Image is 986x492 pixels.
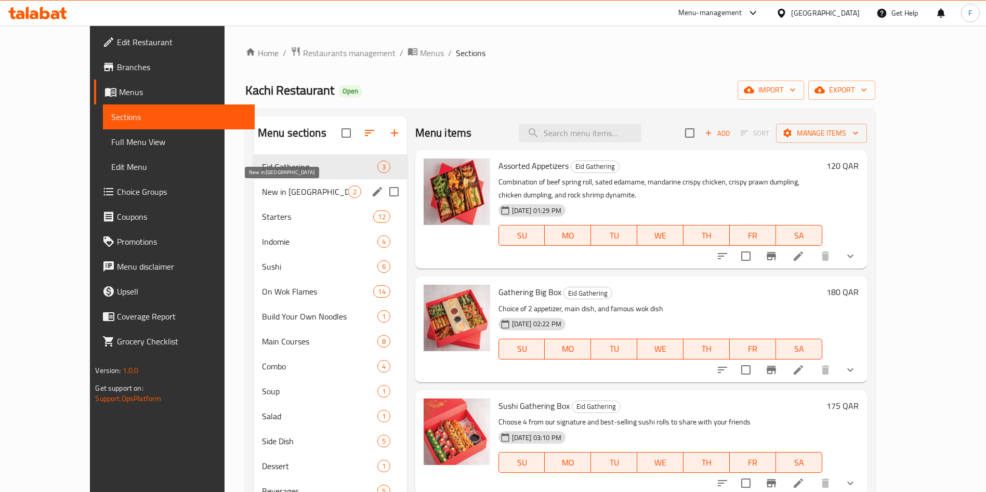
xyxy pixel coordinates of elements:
button: MO [545,339,591,360]
span: Menu disclaimer [117,260,246,273]
span: FR [734,341,772,356]
span: Eid Gathering [564,287,612,299]
div: Indomie [262,235,377,248]
h2: Menu sections [258,125,326,141]
div: items [377,235,390,248]
span: Select section [679,122,701,144]
span: Full Menu View [111,136,246,148]
span: 1 [378,387,390,396]
div: On Wok Flames14 [254,279,407,304]
button: FR [730,339,776,360]
span: Sections [111,111,246,123]
span: Sort sections [357,121,382,145]
a: Edit menu item [792,477,805,489]
span: Sections [456,47,485,59]
span: Sushi [262,260,377,273]
div: items [377,360,390,373]
li: / [400,47,403,59]
button: Add [701,125,734,141]
button: TU [591,452,637,473]
div: Build Your Own Noodles1 [254,304,407,329]
div: Side Dish5 [254,429,407,454]
span: 1 [378,411,390,421]
span: Dessert [262,460,377,472]
div: Dessert1 [254,454,407,478]
div: Eid Gathering [572,401,621,413]
li: / [448,47,452,59]
span: Menus [420,47,444,59]
button: FR [730,225,776,246]
span: WE [641,455,679,470]
span: MO [549,341,587,356]
span: import [746,84,796,97]
p: Combination of beef spring roll, sated edamame, mandarine crispy chicken, crispy prawn dumpling, ... [498,176,822,202]
span: Grocery Checklist [117,335,246,348]
div: Indomie4 [254,229,407,254]
button: delete [813,244,838,269]
span: Version: [95,364,121,377]
button: WE [637,339,683,360]
span: SU [503,455,541,470]
button: SA [776,339,822,360]
svg: Show Choices [844,477,857,489]
span: 1 [378,312,390,322]
span: 1 [378,461,390,471]
a: Promotions [94,229,255,254]
span: 4 [378,237,390,247]
div: Starters [262,210,374,223]
a: Branches [94,55,255,79]
div: items [377,335,390,348]
button: Branch-specific-item [759,357,784,382]
span: 14 [374,287,389,297]
div: On Wok Flames [262,285,374,298]
span: export [817,84,867,97]
span: WE [641,228,679,243]
span: Combo [262,360,377,373]
span: SU [503,341,541,356]
span: 5 [378,436,390,446]
div: Salad [262,410,377,422]
span: 2 [349,187,361,197]
a: Coupons [94,204,255,229]
span: 4 [378,362,390,371]
div: items [377,410,390,422]
span: Coverage Report [117,310,246,323]
span: SU [503,228,541,243]
span: Build Your Own Noodles [262,310,377,323]
button: SU [498,339,545,360]
div: Combo4 [254,354,407,379]
span: Menus [119,86,246,98]
span: Select section first [734,125,776,141]
button: TU [591,225,637,246]
a: Home [245,47,279,59]
svg: Show Choices [844,250,857,262]
span: Eid Gathering [571,161,619,172]
span: FR [734,228,772,243]
div: [GEOGRAPHIC_DATA] [791,7,860,19]
p: Choose 4 from our signature and best-selling sushi rolls to share with your friends [498,416,822,429]
div: Salad1 [254,404,407,429]
button: Branch-specific-item [759,244,784,269]
h6: 120 QAR [826,158,859,173]
span: Add [703,127,731,139]
span: Coupons [117,210,246,223]
a: Grocery Checklist [94,329,255,354]
button: SA [776,225,822,246]
span: Select to update [735,245,757,267]
span: 1.0.0 [123,364,139,377]
div: items [377,460,390,472]
span: New in [GEOGRAPHIC_DATA] [262,185,348,198]
span: MO [549,455,587,470]
span: TH [688,455,726,470]
button: sort-choices [710,244,735,269]
span: Gathering Big Box [498,284,561,300]
span: 8 [378,337,390,347]
div: items [373,210,390,223]
div: Eid Gathering [563,287,612,299]
span: Choice Groups [117,185,246,198]
span: [DATE] 02:22 PM [508,319,566,329]
span: Main Courses [262,335,377,348]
